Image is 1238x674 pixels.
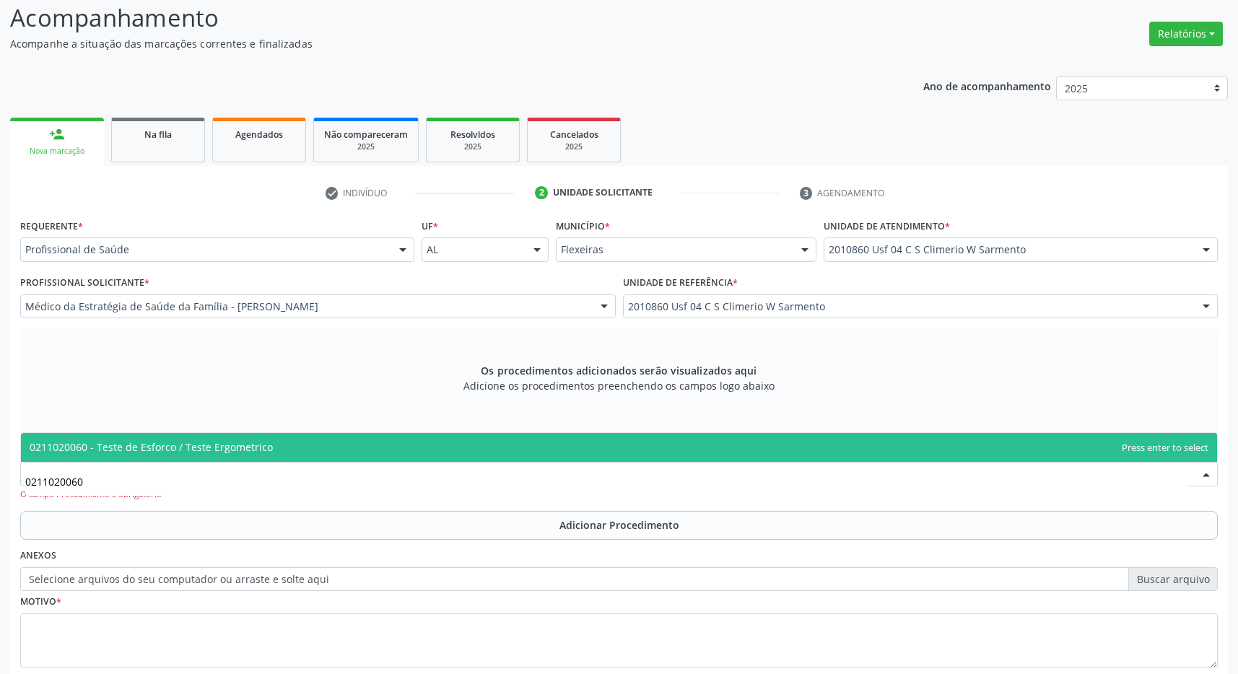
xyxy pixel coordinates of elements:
input: Buscar por procedimento [25,467,1188,496]
label: Unidade de atendimento [824,215,950,237]
button: Relatórios [1149,22,1223,46]
span: Profissional de Saúde [25,242,385,257]
span: AL [427,242,518,257]
span: Agendados [235,128,283,141]
span: 0211020060 - Teste de Esforco / Teste Ergometrico [30,440,273,454]
span: 2010860 Usf 04 C S Climerio W Sarmento [829,242,1188,257]
span: Resolvidos [450,128,495,141]
div: person_add [49,126,65,142]
span: Flexeiras [561,242,787,257]
label: UF [422,215,438,237]
div: Unidade solicitante [553,186,653,199]
div: 2 [535,186,548,199]
div: 2025 [324,141,408,152]
span: 2010860 Usf 04 C S Climerio W Sarmento [628,299,1189,314]
span: Adicione os procedimentos preenchendo os campos logo abaixo [463,378,775,393]
button: Adicionar Procedimento [20,511,1218,540]
div: 2025 [437,141,509,152]
span: Os procedimentos adicionados serão visualizados aqui [481,363,757,378]
label: Requerente [20,215,83,237]
span: Na fila [144,128,172,141]
label: Anexos [20,545,56,567]
label: Motivo [20,591,61,613]
label: Município [556,215,610,237]
label: Profissional Solicitante [20,272,149,294]
p: Ano de acompanhamento [923,76,1051,95]
label: Unidade de referência [623,272,738,294]
span: Cancelados [550,128,598,141]
span: Adicionar Procedimento [559,517,679,533]
span: Não compareceram [324,128,408,141]
p: Acompanhe a situação das marcações correntes e finalizadas [10,36,863,51]
div: O campo Procedimento é obrigatório [20,489,1218,501]
div: Nova marcação [20,146,94,157]
div: 2025 [538,141,610,152]
span: Médico da Estratégia de Saúde da Família - [PERSON_NAME] [25,299,586,314]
